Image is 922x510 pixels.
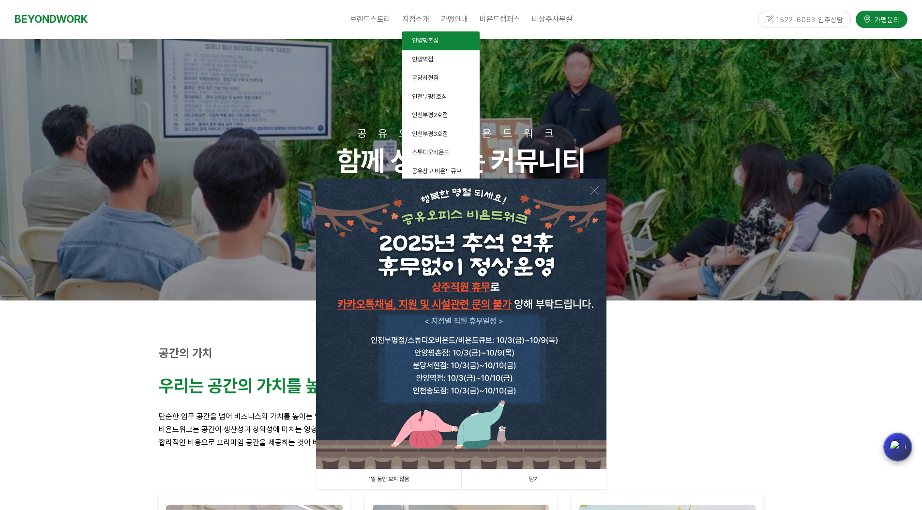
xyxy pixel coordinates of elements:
[402,143,480,162] a: 스튜디오비욘드
[480,15,520,24] span: 비욘드캠퍼스
[316,469,461,489] a: 1일 동안 보지 않음
[159,436,764,449] p: 합리적인 비용으로 프리미엄 공간을 제공하는 것이 비욘드워크의 철학입니다.
[412,149,449,156] span: 스튜디오비욘드
[883,433,912,462] button: 화수분 수집 시작
[316,179,606,469] img: fee4503f82b0d.png
[412,37,438,44] span: 안양평촌점
[402,106,480,125] a: 인천부평2호점
[402,69,480,88] a: 분당서현점
[412,74,438,81] span: 분당서현점
[159,410,764,423] p: 단순한 업무 공간을 넘어 비즈니스의 가치를 높이는 영감의 공간을 만듭니다.
[402,88,480,106] a: 인천부평1호점
[159,346,212,360] strong: 공간의 가치
[412,167,461,175] span: 공유창고 비욘드큐브
[856,9,907,26] a: 가맹문의
[159,375,370,396] strong: 우리는 공간의 가치를 높입니다.
[350,15,391,24] span: 브랜드스토리
[435,7,474,31] a: 가맹안내
[344,7,396,31] a: 브랜드스토리
[474,7,526,31] a: 비욘드캠퍼스
[441,15,468,24] span: 가맹안내
[402,15,429,24] span: 지점소개
[412,56,433,63] span: 안양역점
[461,469,606,489] a: 닫기
[402,50,480,69] a: 안양역점
[412,111,448,119] span: 인천부평2호점
[396,7,435,31] a: 지점소개
[526,7,578,31] a: 비상주사무실
[532,15,573,24] span: 비상주사무실
[402,31,480,50] a: 안양평촌점
[402,162,480,181] a: 공유창고 비욘드큐브
[159,423,764,436] p: 비욘드워크는 공간이 생산성과 창의성에 미치는 영향을 잘 알고 있습니다.
[872,13,900,23] span: 가맹문의
[412,93,447,100] span: 인천부평1호점
[15,10,88,28] a: BEYONDWORK
[412,130,448,137] span: 인천부평3호점
[402,125,480,144] a: 인천부평3호점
